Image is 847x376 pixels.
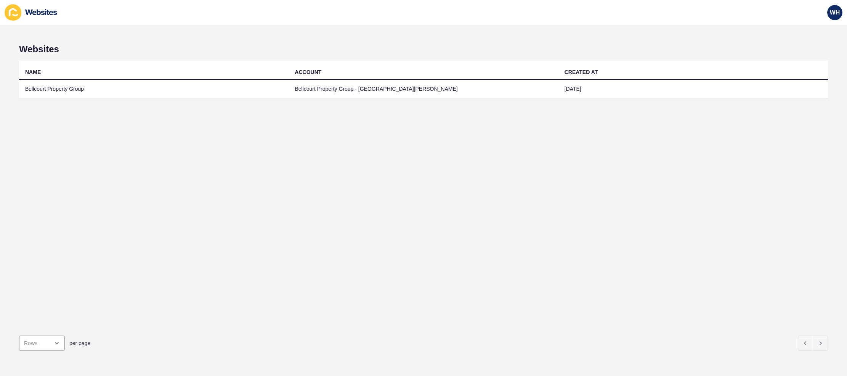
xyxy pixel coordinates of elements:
h1: Websites [19,44,828,55]
td: Bellcourt Property Group - [GEOGRAPHIC_DATA][PERSON_NAME] [289,80,558,98]
div: NAME [25,68,41,76]
div: CREATED AT [565,68,598,76]
div: open menu [19,336,65,351]
td: Bellcourt Property Group [19,80,289,98]
div: ACCOUNT [295,68,321,76]
span: WH [830,9,840,16]
span: per page [69,339,90,347]
td: [DATE] [558,80,828,98]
